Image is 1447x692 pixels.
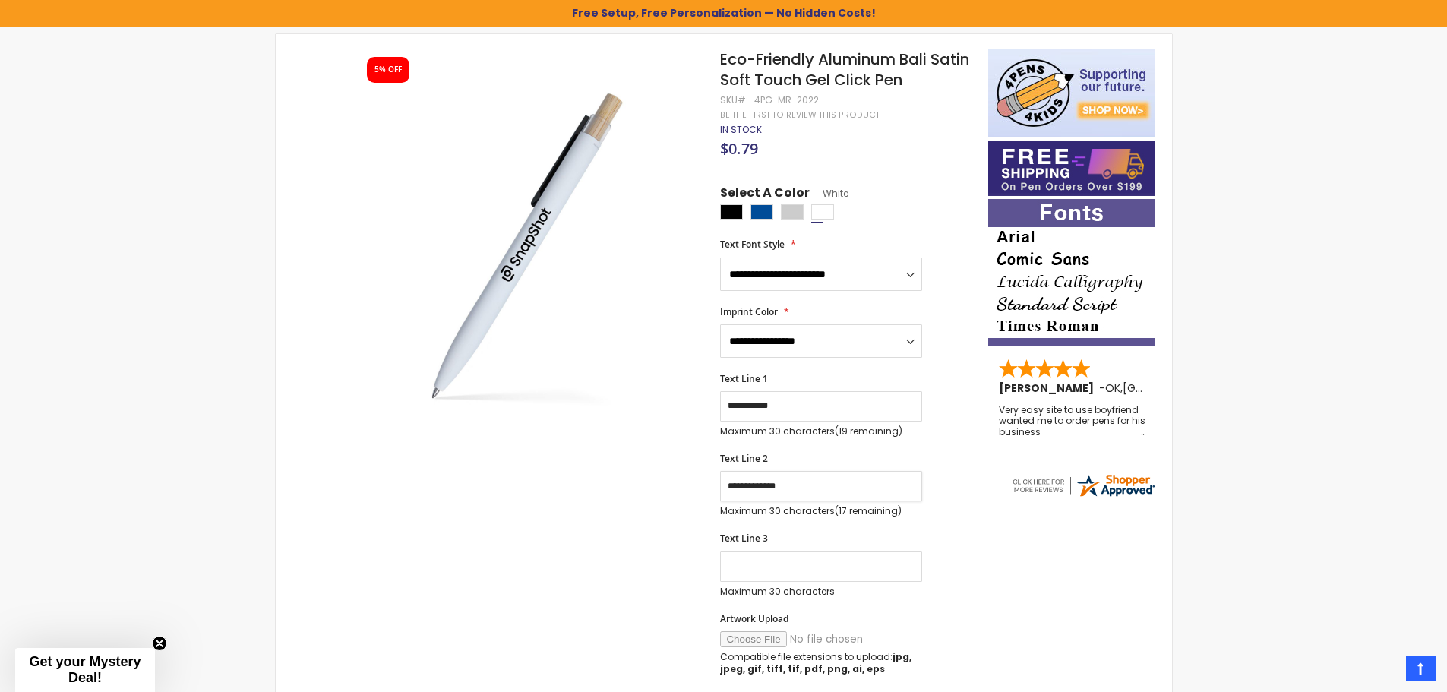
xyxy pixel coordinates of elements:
p: Maximum 30 characters [720,505,922,517]
span: Eco-Friendly Aluminum Bali Satin Soft Touch Gel Click Pen [720,49,969,90]
img: 4pg-mr-2022-bali-satin-touch-pen_white_1.jpg [353,71,700,419]
div: Grey Light [781,204,804,220]
span: In stock [720,123,762,136]
p: Maximum 30 characters [720,586,922,598]
strong: jpg, jpeg, gif, tiff, tif, pdf, png, ai, eps [720,650,911,675]
strong: SKU [720,93,748,106]
span: Text Line 2 [720,452,768,465]
div: Very easy site to use boyfriend wanted me to order pens for his business [999,405,1146,438]
span: Imprint Color [720,305,778,318]
span: (19 remaining) [835,425,902,438]
div: White [811,204,834,220]
span: [PERSON_NAME] [999,381,1099,396]
a: 4pens.com certificate URL [1010,489,1156,502]
span: Select A Color [720,185,810,205]
div: Black [720,204,743,220]
span: Text Line 3 [720,532,768,545]
img: 4pens.com widget logo [1010,472,1156,499]
span: Text Line 1 [720,372,768,385]
img: Free shipping on orders over $199 [988,141,1155,196]
span: $0.79 [720,138,758,159]
iframe: Google Customer Reviews [1322,651,1447,692]
button: Close teaser [152,636,167,651]
div: Get your Mystery Deal!Close teaser [15,648,155,692]
p: Compatible file extensions to upload: [720,651,922,675]
a: Be the first to review this product [720,109,880,121]
span: - , [1099,381,1234,396]
p: Maximum 30 characters [720,425,922,438]
span: Get your Mystery Deal! [29,654,141,685]
div: 4PG-MR-2022 [754,94,819,106]
span: Text Font Style [720,238,785,251]
span: Artwork Upload [720,612,788,625]
span: [GEOGRAPHIC_DATA] [1123,381,1234,396]
img: 4pens 4 kids [988,49,1155,137]
div: 5% OFF [374,65,402,75]
span: (17 remaining) [835,504,902,517]
span: OK [1105,381,1120,396]
span: White [810,187,848,200]
div: Availability [720,124,762,136]
img: font-personalization-examples [988,199,1155,346]
div: Dark Blue [750,204,773,220]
